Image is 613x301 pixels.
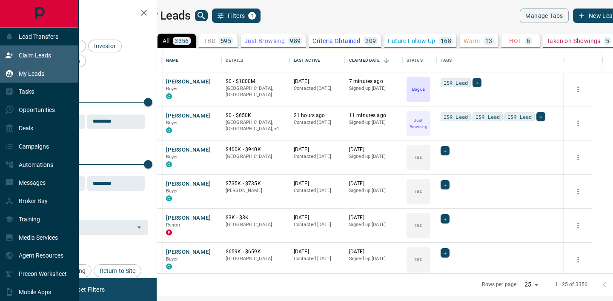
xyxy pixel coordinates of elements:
[226,49,243,72] div: Details
[444,249,447,257] span: +
[349,187,398,194] p: Signed up [DATE]
[349,119,398,126] p: Signed up [DATE]
[407,117,430,130] p: Just Browsing
[166,78,211,86] button: [PERSON_NAME]
[414,222,422,229] p: TBD
[226,180,285,187] p: $735K - $735K
[166,127,172,133] div: condos.ca
[572,219,584,232] button: more
[414,154,422,161] p: TBD
[294,146,341,153] p: [DATE]
[507,112,532,121] span: ISR Lead
[349,221,398,228] p: Signed up [DATE]
[226,214,285,221] p: $3K - $3K
[441,146,450,155] div: +
[464,38,480,44] p: Warm
[539,112,542,121] span: +
[312,38,360,44] p: Criteria Obtained
[27,9,148,19] h2: Filters
[407,49,423,72] div: Status
[349,146,398,153] p: [DATE]
[166,264,172,269] div: condos.ca
[294,78,341,85] p: [DATE]
[294,153,341,160] p: Contacted [DATE]
[244,38,285,44] p: Just Browsing
[166,112,211,120] button: [PERSON_NAME]
[142,9,191,23] h1: My Leads
[97,267,138,274] span: Return to Site
[349,255,398,262] p: Signed up [DATE]
[166,93,172,99] div: condos.ca
[289,49,345,72] div: Last Active
[195,10,208,21] button: search button
[402,49,436,72] div: Status
[91,43,119,49] span: Investor
[414,256,422,263] p: TBD
[166,86,178,92] span: Buyer
[166,49,179,72] div: Name
[226,255,285,262] p: [GEOGRAPHIC_DATA]
[572,83,584,96] button: more
[482,281,518,288] p: Rows per page:
[349,112,398,119] p: 11 minutes ago
[380,54,392,66] button: Sort
[349,78,398,85] p: 7 minutes ago
[166,161,172,167] div: condos.ca
[294,49,320,72] div: Last Active
[441,214,450,224] div: +
[294,214,341,221] p: [DATE]
[65,282,110,297] button: Reset Filters
[166,229,172,235] div: property.ca
[444,112,468,121] span: ISR Lead
[349,214,398,221] p: [DATE]
[166,188,178,194] span: Buyer
[204,38,215,44] p: TBD
[520,9,568,23] button: Manage Tabs
[441,49,452,72] div: Tags
[388,38,435,44] p: Future Follow Up
[444,181,447,189] span: +
[212,9,261,23] button: Filters1
[133,221,145,233] button: Open
[349,49,380,72] div: Claimed Date
[226,85,285,98] p: [GEOGRAPHIC_DATA], [GEOGRAPHIC_DATA]
[485,38,493,44] p: 13
[166,214,211,222] button: [PERSON_NAME]
[163,38,169,44] p: All
[166,195,172,201] div: condos.ca
[473,78,481,87] div: +
[444,215,447,223] span: +
[226,112,285,119] p: $0 - $650K
[294,85,341,92] p: Contacted [DATE]
[527,38,530,44] p: 6
[166,222,180,228] span: Renter
[166,120,178,126] span: Buyer
[476,78,478,87] span: +
[294,187,341,194] p: Contacted [DATE]
[572,253,584,266] button: more
[414,188,422,195] p: TBD
[572,117,584,130] button: more
[294,112,341,119] p: 21 hours ago
[509,38,521,44] p: HOT
[521,278,541,291] div: 25
[166,146,211,154] button: [PERSON_NAME]
[536,112,545,121] div: +
[294,221,341,228] p: Contacted [DATE]
[444,146,447,155] span: +
[349,180,398,187] p: [DATE]
[290,38,301,44] p: 989
[226,187,285,194] p: [PERSON_NAME]
[436,49,564,72] div: Tags
[294,248,341,255] p: [DATE]
[441,248,450,258] div: +
[226,78,285,85] p: $0 - $1000M
[412,86,424,92] p: Bogus
[226,119,285,132] p: Toronto
[349,248,398,255] p: [DATE]
[349,85,398,92] p: Signed up [DATE]
[226,146,285,153] p: $400K - $940K
[572,185,584,198] button: more
[175,38,189,44] p: 3356
[441,180,450,189] div: +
